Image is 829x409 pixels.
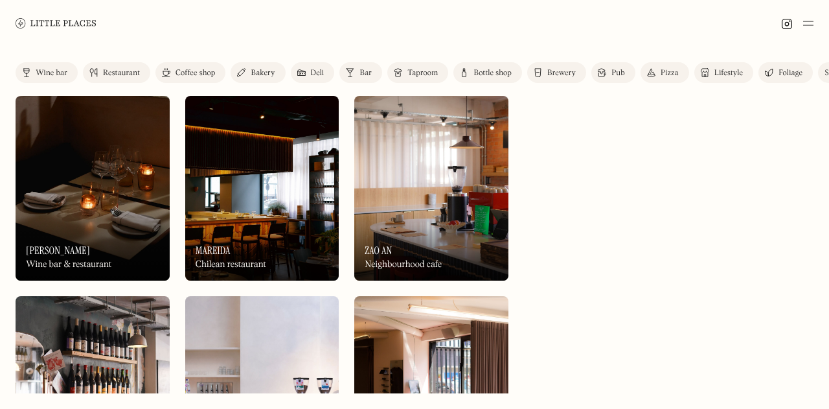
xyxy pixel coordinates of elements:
div: Chilean restaurant [196,259,266,270]
h3: [PERSON_NAME] [26,244,90,257]
div: Wine bar [36,69,67,77]
div: Bottle shop [473,69,512,77]
div: Lifestyle [714,69,743,77]
a: Brewery [527,62,586,83]
a: Pizza [641,62,689,83]
a: Bakery [231,62,285,83]
div: Taproom [407,69,438,77]
a: Deli [291,62,335,83]
div: Coffee shop [176,69,215,77]
div: Foliage [778,69,802,77]
div: Brewery [547,69,576,77]
a: Wine bar [16,62,78,83]
div: Restaurant [103,69,140,77]
div: Pub [611,69,625,77]
a: MareidaMareidaMareidaChilean restaurant [185,96,339,281]
div: Neighbourhood cafe [365,259,442,270]
a: Restaurant [83,62,150,83]
a: Bar [339,62,382,83]
a: LunaLuna[PERSON_NAME]Wine bar & restaurant [16,96,170,281]
div: Pizza [661,69,679,77]
a: Bottle shop [453,62,522,83]
img: Mareida [185,96,339,281]
a: Zao AnZao AnZao AnNeighbourhood cafe [354,96,508,281]
a: Coffee shop [155,62,225,83]
a: Taproom [387,62,448,83]
div: Bakery [251,69,275,77]
a: Pub [591,62,635,83]
div: Bar [359,69,372,77]
a: Lifestyle [694,62,753,83]
h3: Zao An [365,244,392,257]
a: Foliage [758,62,813,83]
img: Luna [16,96,170,281]
img: Zao An [354,96,508,281]
h3: Mareida [196,244,231,257]
div: Wine bar & restaurant [26,259,111,270]
div: Deli [311,69,324,77]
